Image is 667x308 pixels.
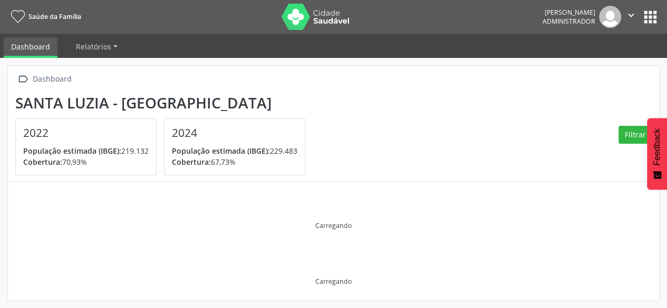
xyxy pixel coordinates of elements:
[28,12,81,21] span: Saúde da Família
[23,146,121,156] span: População estimada (IBGE):
[23,157,62,167] span: Cobertura:
[69,37,125,56] a: Relatórios
[76,42,111,52] span: Relatórios
[647,118,667,190] button: Feedback - Mostrar pesquisa
[172,146,270,156] span: População estimada (IBGE):
[15,94,313,112] div: Santa Luzia - [GEOGRAPHIC_DATA]
[315,221,352,230] div: Carregando
[599,6,621,28] img: img
[7,8,81,25] a: Saúde da Família
[172,145,297,156] p: 229.483
[15,72,31,87] i: 
[641,8,660,26] button: apps
[625,9,637,21] i: 
[23,145,149,156] p: 219.132
[172,157,211,167] span: Cobertura:
[315,277,352,286] div: Carregando
[23,156,149,167] p: 70,93%
[618,126,652,144] button: Filtrar
[4,37,57,58] a: Dashboard
[172,126,297,140] h4: 2024
[543,17,595,26] span: Administrador
[172,156,297,167] p: 67,73%
[23,126,149,140] h4: 2022
[15,72,73,87] a:  Dashboard
[652,128,662,165] span: Feedback
[621,6,641,28] button: 
[543,8,595,17] div: [PERSON_NAME]
[31,72,73,87] div: Dashboard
